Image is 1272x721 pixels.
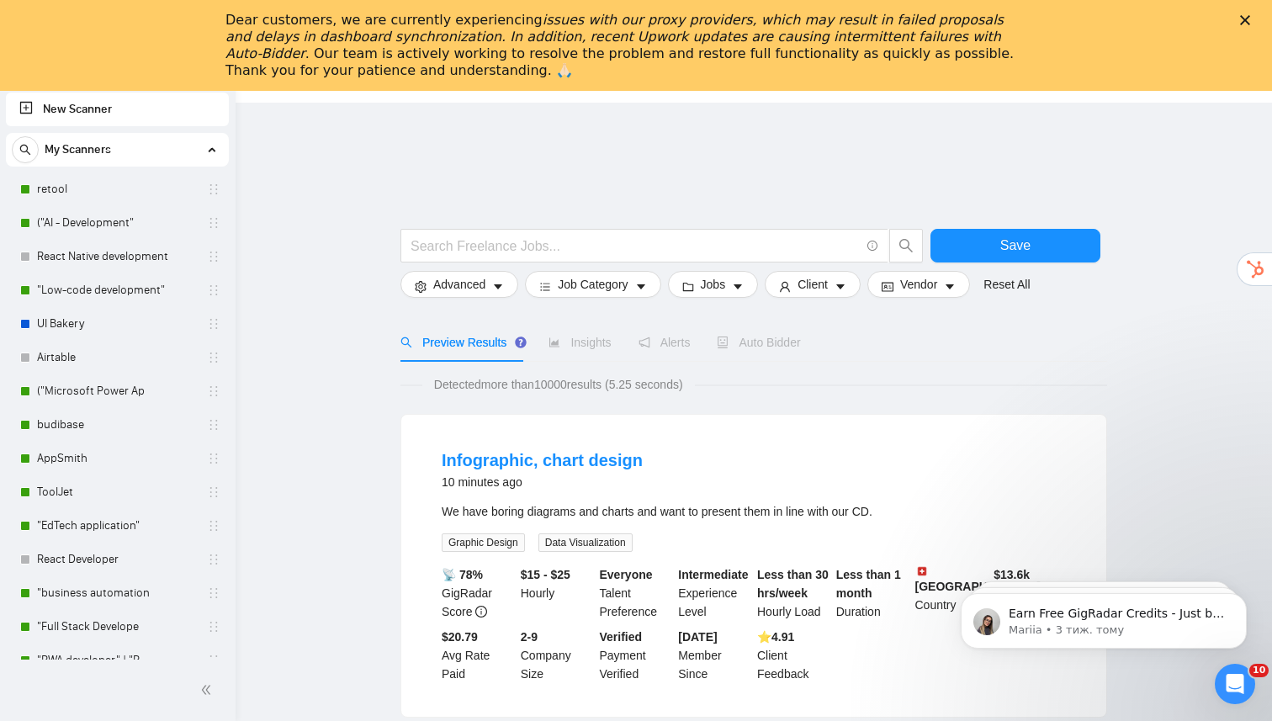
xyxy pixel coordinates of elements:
span: idcard [882,280,893,293]
span: Job Category [558,275,628,294]
div: 10 minutes ago [442,472,643,492]
span: Save [1000,235,1031,256]
a: "Low-code development" [37,273,197,307]
div: Country [912,565,991,621]
span: holder [207,384,220,398]
button: userClientcaret-down [765,271,861,298]
button: search [12,136,39,163]
b: [GEOGRAPHIC_DATA] [915,565,1041,593]
button: Save [930,229,1100,262]
a: Infographic, chart design [442,451,643,469]
button: settingAdvancedcaret-down [400,271,518,298]
div: We have boring diagrams and charts and want to present them in line with our CD. [442,502,1066,521]
span: Insights [549,336,611,349]
span: Preview Results [400,336,522,349]
span: robot [717,337,729,348]
li: New Scanner [6,93,229,126]
button: barsJob Categorycaret-down [525,271,660,298]
div: Avg Rate Paid [438,628,517,683]
span: Alerts [639,336,691,349]
span: caret-down [732,280,744,293]
a: budibase [37,408,197,442]
span: search [890,238,922,253]
span: Advanced [433,275,485,294]
a: "business automation [37,576,197,610]
b: [DATE] [678,630,717,644]
span: search [13,144,38,156]
b: $20.79 [442,630,478,644]
span: Jobs [701,275,726,294]
a: AppSmith [37,442,197,475]
span: search [400,337,412,348]
span: holder [207,216,220,230]
div: Закрити [1240,15,1257,25]
b: Less than 30 hrs/week [757,568,829,600]
span: caret-down [944,280,956,293]
span: holder [207,452,220,465]
span: double-left [200,681,217,698]
span: 10 [1249,664,1269,677]
b: Verified [600,630,643,644]
span: Auto Bidder [717,336,800,349]
span: caret-down [492,280,504,293]
span: My Scanners [45,133,111,167]
span: caret-down [635,280,647,293]
span: holder [207,317,220,331]
span: info-circle [475,606,487,618]
div: Dear customers, we are currently experiencing . Our team is actively working to resolve the probl... [225,12,1020,79]
div: Hourly Load [754,565,833,621]
div: Duration [833,565,912,621]
span: Data Visualization [538,533,633,552]
span: holder [207,654,220,667]
iframe: Intercom live chat [1215,664,1255,704]
span: holder [207,250,220,263]
span: Detected more than 10000 results (5.25 seconds) [422,375,695,394]
a: ToolJet [37,475,197,509]
b: Everyone [600,568,653,581]
span: folder [682,280,694,293]
span: user [779,280,791,293]
span: caret-down [835,280,846,293]
span: holder [207,183,220,196]
a: "EdTech application" [37,509,197,543]
div: Client Feedback [754,628,833,683]
span: holder [207,519,220,533]
img: 🇨🇭 [916,565,928,577]
a: UI Bakery [37,307,197,341]
span: holder [207,553,220,566]
i: issues with our proxy providers, which may result in failed proposals and delays in dashboard syn... [225,12,1004,61]
span: notification [639,337,650,348]
span: Client [798,275,828,294]
b: 2-9 [521,630,538,644]
span: holder [207,284,220,297]
span: setting [415,280,427,293]
iframe: Intercom notifications повідомлення [935,558,1272,676]
span: area-chart [549,337,560,348]
span: info-circle [867,241,878,252]
a: ("Microsoft Power Ap [37,374,197,408]
b: $15 - $25 [521,568,570,581]
button: search [889,229,923,262]
button: folderJobscaret-down [668,271,759,298]
span: bars [539,280,551,293]
b: Less than 1 month [836,568,901,600]
div: Tooltip anchor [513,335,528,350]
span: holder [207,586,220,600]
span: holder [207,485,220,499]
span: holder [207,351,220,364]
div: Payment Verified [596,628,676,683]
div: Member Since [675,628,754,683]
a: Reset All [983,275,1030,294]
span: Vendor [900,275,937,294]
div: Experience Level [675,565,754,621]
a: "PWA developer" | "P [37,644,197,677]
b: 📡 78% [442,568,483,581]
a: React Native development [37,240,197,273]
div: Hourly [517,565,596,621]
a: "Full Stack Develope [37,610,197,644]
span: holder [207,418,220,432]
a: Airtable [37,341,197,374]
